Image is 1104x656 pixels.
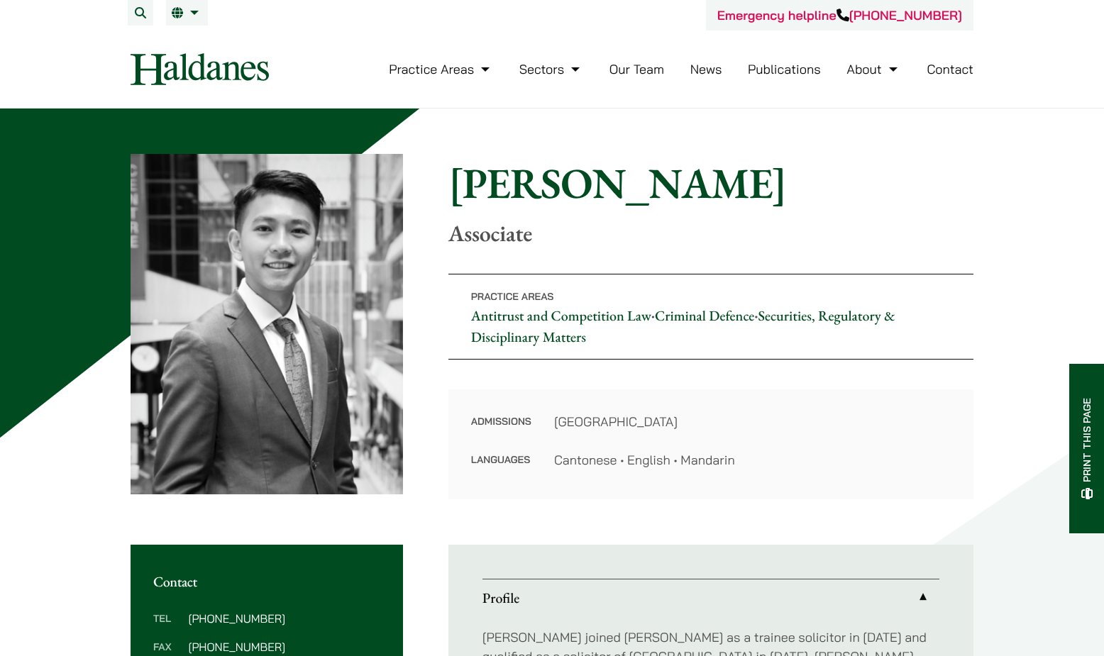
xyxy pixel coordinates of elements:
a: Contact [927,61,973,77]
a: News [690,61,722,77]
dt: Admissions [471,412,531,450]
h2: Contact [153,573,380,590]
dd: [PHONE_NUMBER] [188,641,380,652]
dt: Tel [153,613,182,641]
a: EN [172,7,202,18]
img: Logo of Haldanes [131,53,269,85]
a: Criminal Defence [655,306,754,325]
a: Publications [748,61,821,77]
dt: Languages [471,450,531,469]
span: Practice Areas [471,290,554,303]
a: About [846,61,900,77]
a: Antitrust and Competition Law [471,306,651,325]
a: Practice Areas [389,61,493,77]
dd: [GEOGRAPHIC_DATA] [554,412,951,431]
p: • • [448,274,973,360]
a: Profile [482,579,939,616]
dd: Cantonese • English • Mandarin [554,450,951,469]
p: Associate [448,220,973,247]
a: Our Team [609,61,664,77]
dd: [PHONE_NUMBER] [188,613,380,624]
a: Securities, Regulatory & Disciplinary Matters [471,306,895,346]
a: Sectors [519,61,583,77]
a: Emergency helpline[PHONE_NUMBER] [717,7,962,23]
h1: [PERSON_NAME] [448,157,973,209]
